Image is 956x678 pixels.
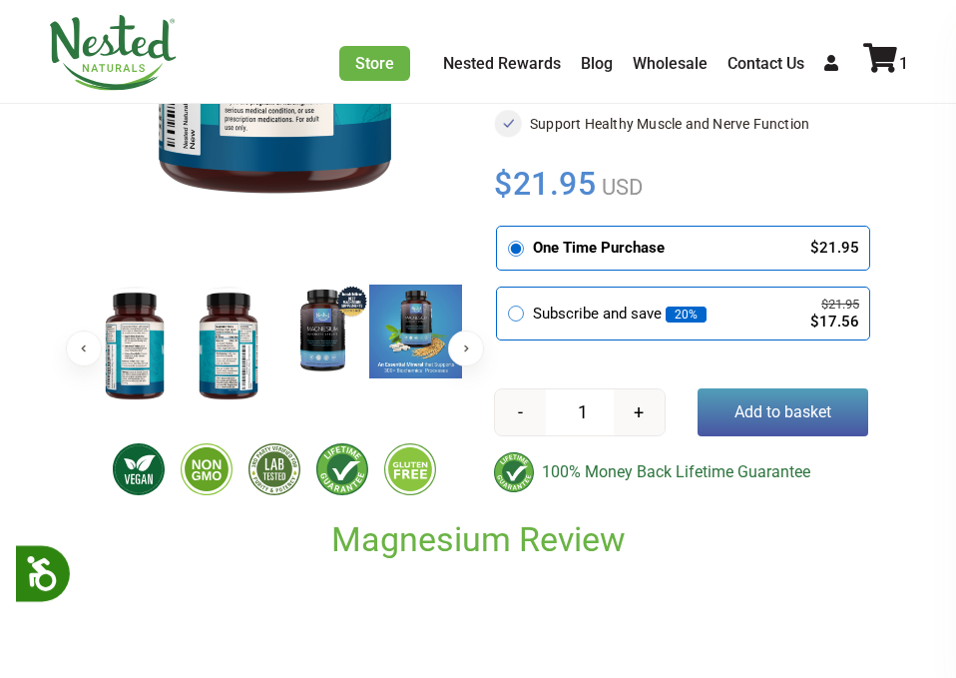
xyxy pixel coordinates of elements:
[369,285,463,378] img: Magnesium Glycinate
[698,388,869,436] button: Add to basket
[494,110,868,138] li: Support Healthy Muscle and Nerve Function
[494,452,534,492] img: badge-lifetimeguarantee-color.svg
[597,175,643,200] span: USD
[494,452,868,492] div: 100% Money Back Lifetime Guarantee
[443,54,561,73] a: Nested Rewards
[581,54,613,73] a: Blog
[48,15,178,91] img: Nested Naturals
[113,443,165,495] img: vegan
[494,162,597,206] span: $21.95
[384,443,436,495] img: glutenfree
[633,54,708,73] a: Wholesale
[182,285,275,406] img: Magnesium Glycinate
[495,389,546,435] button: -
[316,443,368,495] img: lifetimeguarantee
[248,443,300,495] img: thirdpartytested
[899,54,908,73] span: 1
[339,46,410,81] a: Store
[88,518,868,561] h2: Magnesium Review
[448,331,484,366] button: Next
[863,54,908,73] a: 1
[727,54,804,73] a: Contact Us
[66,331,102,366] button: Previous
[88,285,182,406] img: Magnesium Glycinate
[275,285,369,378] img: Magnesium Glycinate
[181,443,233,495] img: gmofree
[614,389,665,435] button: +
